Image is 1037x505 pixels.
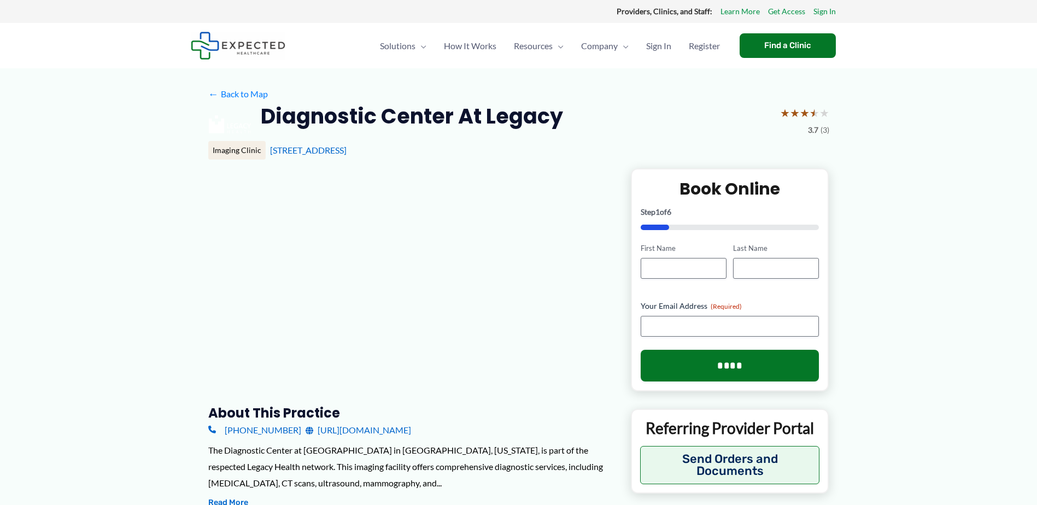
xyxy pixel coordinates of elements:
span: Menu Toggle [415,27,426,65]
div: The Diagnostic Center at [GEOGRAPHIC_DATA] in [GEOGRAPHIC_DATA], [US_STATE], is part of the respe... [208,442,613,491]
span: ★ [780,103,790,123]
span: ★ [790,103,800,123]
a: SolutionsMenu Toggle [371,27,435,65]
h2: Diagnostic Center At Legacy [261,103,563,130]
img: Expected Healthcare Logo - side, dark font, small [191,32,285,60]
span: Resources [514,27,553,65]
a: Learn More [720,4,760,19]
label: First Name [641,243,727,254]
a: CompanyMenu Toggle [572,27,637,65]
span: Menu Toggle [553,27,564,65]
span: (3) [821,123,829,137]
span: 1 [655,207,660,216]
span: (Required) [711,302,742,310]
a: How It Works [435,27,505,65]
div: Imaging Clinic [208,141,266,160]
span: Register [689,27,720,65]
span: Menu Toggle [618,27,629,65]
button: Send Orders and Documents [640,446,820,484]
a: Register [680,27,729,65]
a: Sign In [813,4,836,19]
span: ★ [810,103,819,123]
p: Step of [641,208,819,216]
span: ← [208,89,219,99]
span: 6 [667,207,671,216]
p: Referring Provider Portal [640,418,820,438]
nav: Primary Site Navigation [371,27,729,65]
span: Solutions [380,27,415,65]
a: Sign In [637,27,680,65]
a: [PHONE_NUMBER] [208,422,301,438]
a: [URL][DOMAIN_NAME] [306,422,411,438]
label: Your Email Address [641,301,819,312]
a: [STREET_ADDRESS] [270,145,347,155]
a: ←Back to Map [208,86,268,102]
a: ResourcesMenu Toggle [505,27,572,65]
label: Last Name [733,243,819,254]
span: Company [581,27,618,65]
h2: Book Online [641,178,819,199]
h3: About this practice [208,404,613,421]
a: Get Access [768,4,805,19]
span: Sign In [646,27,671,65]
strong: Providers, Clinics, and Staff: [617,7,712,16]
span: How It Works [444,27,496,65]
span: ★ [819,103,829,123]
span: ★ [800,103,810,123]
span: 3.7 [808,123,818,137]
a: Find a Clinic [740,33,836,58]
